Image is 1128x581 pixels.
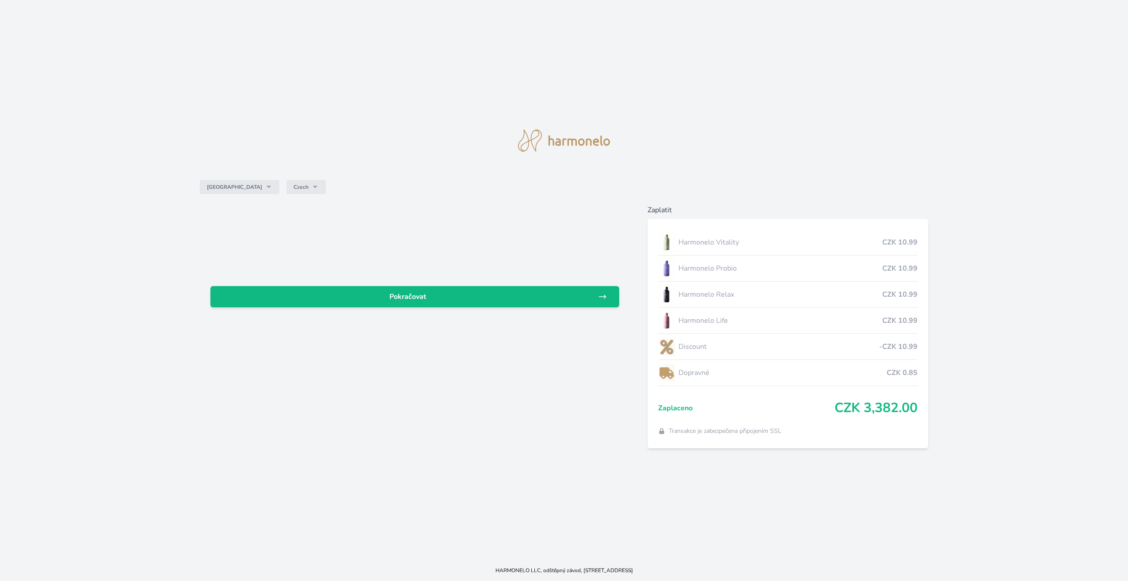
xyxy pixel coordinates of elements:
[286,180,326,194] button: Czech
[678,341,879,352] span: Discount
[207,183,262,191] span: [GEOGRAPHIC_DATA]
[882,315,918,326] span: CZK 10.99
[882,237,918,248] span: CZK 10.99
[879,341,918,352] span: -CZK 10.99
[882,263,918,274] span: CZK 10.99
[678,237,882,248] span: Harmonelo Vitality
[658,257,675,279] img: CLEAN_PROBIO_se_stinem_x-lo.jpg
[678,367,887,378] span: Dopravné
[678,315,882,326] span: Harmonelo Life
[210,286,619,307] a: Pokračovat
[658,336,675,358] img: discount-lo.png
[200,180,279,194] button: [GEOGRAPHIC_DATA]
[217,291,598,302] span: Pokračovat
[658,231,675,253] img: CLEAN_VITALITY_se_stinem_x-lo.jpg
[669,427,781,436] span: Transakce je zabezpečena připojením SSL
[658,403,835,413] span: Zaplaceno
[835,400,918,416] span: CZK 3,382.00
[518,130,610,152] img: logo.svg
[882,289,918,300] span: CZK 10.99
[658,283,675,306] img: CLEAN_RELAX_se_stinem_x-lo.jpg
[678,289,882,300] span: Harmonelo Relax
[648,205,928,215] h6: Zaplatit
[293,183,309,191] span: Czech
[658,362,675,384] img: delivery-lo.png
[887,367,918,378] span: CZK 0.85
[658,310,675,332] img: CLEAN_LIFE_se_stinem_x-lo.jpg
[678,263,882,274] span: Harmonelo Probio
